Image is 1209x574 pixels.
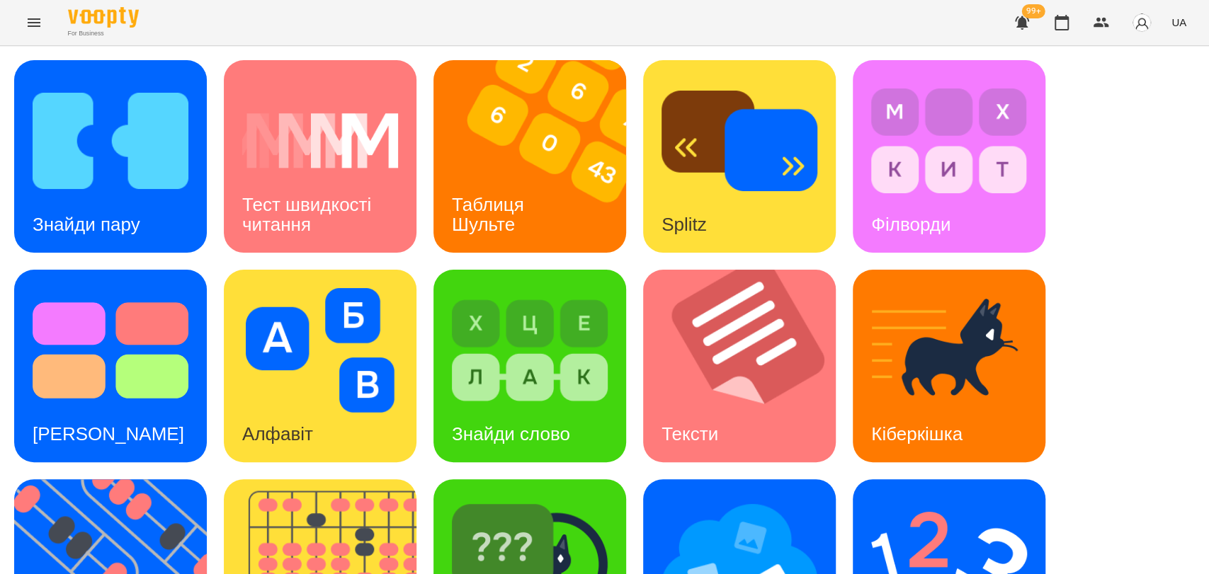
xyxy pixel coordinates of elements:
img: Кіберкішка [871,288,1027,413]
a: Тест Струпа[PERSON_NAME] [14,270,207,462]
img: Алфавіт [242,288,398,413]
h3: Таблиця Шульте [452,194,529,234]
span: UA [1171,15,1186,30]
h3: Алфавіт [242,423,313,444]
img: Таблиця Шульте [433,60,644,253]
h3: Кіберкішка [871,423,963,444]
h3: [PERSON_NAME] [33,423,184,444]
a: Знайди словоЗнайди слово [433,270,626,462]
h3: Splitz [662,214,707,235]
img: Знайди пару [33,79,188,203]
a: Знайди паруЗнайди пару [14,60,207,253]
img: avatar_s.png [1132,13,1152,33]
span: For Business [68,29,139,38]
button: UA [1166,9,1192,35]
h3: Знайди пару [33,214,140,235]
h3: Тест швидкості читання [242,194,376,234]
a: Тест швидкості читанняТест швидкості читання [224,60,416,253]
img: Voopty Logo [68,7,139,28]
h3: Знайди слово [452,423,570,444]
a: ФілвордиФілворди [853,60,1045,253]
h3: Філворди [871,214,950,235]
img: Тест Струпа [33,288,188,413]
img: Знайди слово [452,288,608,413]
a: Таблиця ШультеТаблиця Шульте [433,60,626,253]
img: Splitz [662,79,817,203]
img: Тексти [643,270,853,462]
img: Філворди [871,79,1027,203]
h3: Тексти [662,423,718,444]
a: АлфавітАлфавіт [224,270,416,462]
button: Menu [17,6,51,40]
span: 99+ [1022,4,1045,18]
a: SplitzSplitz [643,60,836,253]
img: Тест швидкості читання [242,79,398,203]
a: ТекстиТексти [643,270,836,462]
a: КіберкішкаКіберкішка [853,270,1045,462]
